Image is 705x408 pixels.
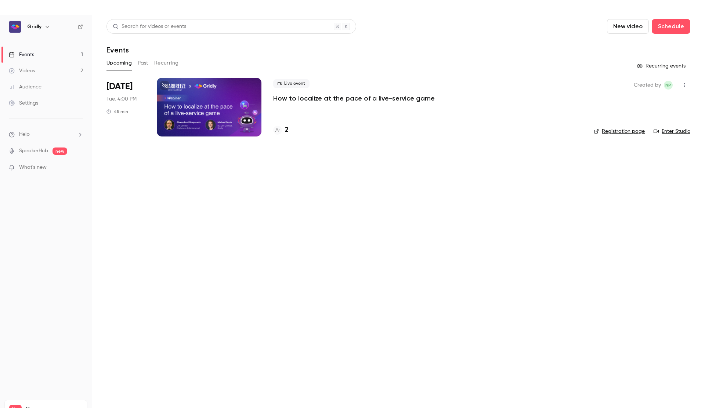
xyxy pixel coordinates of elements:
[19,164,47,171] span: What's new
[19,147,48,155] a: SpeakerHub
[633,60,690,72] button: Recurring events
[106,81,133,92] span: [DATE]
[9,21,21,33] img: Gridly
[665,81,671,90] span: NP
[106,45,129,54] h1: Events
[106,95,137,103] span: Tue, 4:00 PM
[19,19,81,25] div: Domain: [DOMAIN_NAME]
[138,57,148,69] button: Past
[285,125,289,135] h4: 2
[12,19,18,25] img: website_grey.svg
[273,94,435,103] a: How to localize at the pace of a live-service game
[9,99,38,107] div: Settings
[154,57,179,69] button: Recurring
[27,23,41,30] h6: Gridly
[594,128,645,135] a: Registration page
[652,19,690,34] button: Schedule
[20,43,26,48] img: tab_domain_overview_orange.svg
[607,19,649,34] button: New video
[113,23,186,30] div: Search for videos or events
[21,12,36,18] div: v 4.0.25
[9,131,83,138] li: help-dropdown-opener
[28,43,66,48] div: Domain Overview
[73,43,79,48] img: tab_keywords_by_traffic_grey.svg
[106,109,128,114] div: 45 min
[53,147,67,155] span: new
[106,78,145,136] div: Sep 16 Tue, 4:00 PM (Europe/Stockholm)
[12,12,18,18] img: logo_orange.svg
[664,81,673,90] span: Ngan Phan
[106,57,132,69] button: Upcoming
[9,51,34,58] div: Events
[273,125,289,135] a: 2
[634,81,661,90] span: Created by
[9,67,35,74] div: Videos
[654,128,690,135] a: Enter Studio
[273,79,310,88] span: Live event
[19,131,30,138] span: Help
[9,83,41,91] div: Audience
[81,43,124,48] div: Keywords by Traffic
